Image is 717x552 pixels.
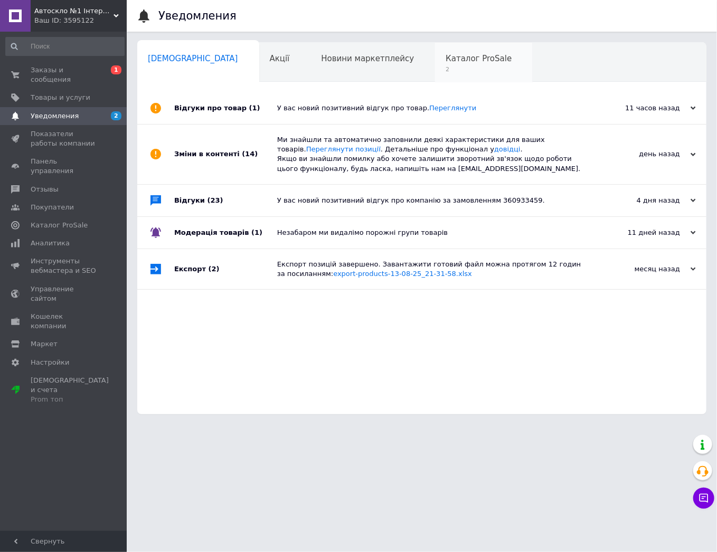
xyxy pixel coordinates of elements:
[174,185,277,216] div: Відгуки
[31,312,98,331] span: Кошелек компании
[693,488,714,509] button: Чат с покупателем
[306,145,381,153] a: Переглянути позиції
[174,125,277,184] div: Зміни в контенті
[277,228,590,237] div: Незабаром ми видалімо порожні групи товарів
[31,256,98,275] span: Инструменты вебмастера и SEO
[31,376,109,405] span: [DEMOGRAPHIC_DATA] и счета
[5,37,125,56] input: Поиск
[321,54,414,63] span: Новини маркетплейсу
[207,196,223,204] span: (23)
[429,104,476,112] a: Переглянути
[277,135,590,174] div: Ми знайшли та автоматично заповнили деякі характеристики для ваших товарів. . Детальніше про функ...
[277,103,590,113] div: У вас новий позитивний відгук про товар.
[31,129,98,148] span: Показатели работы компании
[31,93,90,102] span: Товары и услуги
[249,104,260,112] span: (1)
[34,6,114,16] span: Автоскло №1 Інтернет-магазин "PROGLASSAUTO"®
[590,264,696,274] div: месяц назад
[31,221,88,230] span: Каталог ProSale
[277,260,590,279] div: Експорт позицій завершено. Завантажити готовий файл можна протягом 12 годин за посиланням:
[270,54,290,63] span: Акції
[174,249,277,289] div: Експорт
[34,16,127,25] div: Ваш ID: 3595122
[590,149,696,159] div: день назад
[590,103,696,113] div: 11 часов назад
[31,395,109,404] div: Prom топ
[446,65,512,73] span: 2
[31,65,98,84] span: Заказы и сообщения
[31,339,58,349] span: Маркет
[242,150,258,158] span: (14)
[111,65,121,74] span: 1
[31,157,98,176] span: Панель управления
[111,111,121,120] span: 2
[31,111,79,121] span: Уведомления
[31,284,98,303] span: Управление сайтом
[148,54,238,63] span: [DEMOGRAPHIC_DATA]
[31,203,74,212] span: Покупатели
[494,145,521,153] a: довідці
[31,185,59,194] span: Отзывы
[590,228,696,237] div: 11 дней назад
[333,270,472,278] a: export-products-13-08-25_21-31-58.xlsx
[174,217,277,249] div: Модерація товарів
[31,358,69,367] span: Настройки
[31,239,70,248] span: Аналитика
[158,9,237,22] h1: Уведомления
[446,54,512,63] span: Каталог ProSale
[590,196,696,205] div: 4 дня назад
[277,196,590,205] div: У вас новий позитивний відгук про компанію за замовленням 360933459.
[174,92,277,124] div: Відгуки про товар
[251,229,262,236] span: (1)
[209,265,220,273] span: (2)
